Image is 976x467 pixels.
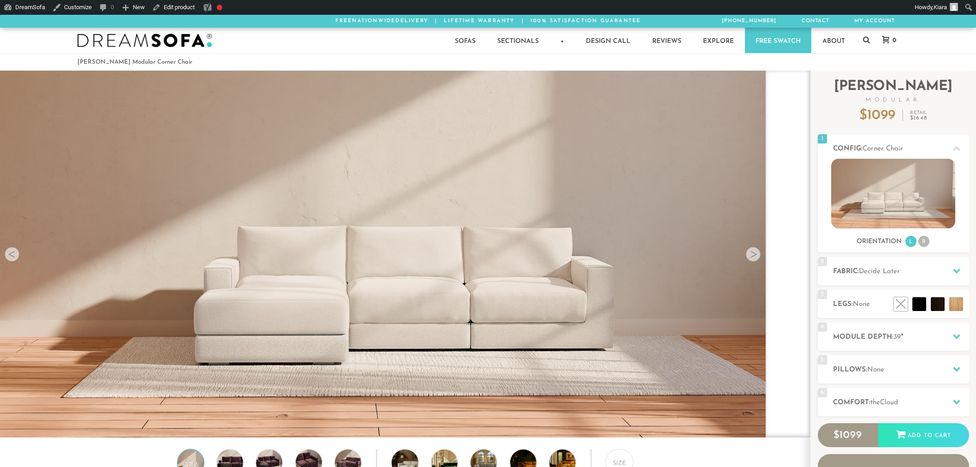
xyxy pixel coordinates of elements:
[352,18,395,24] em: Nationwide
[890,37,896,43] span: 0
[833,365,969,375] h2: Pillows:
[522,18,524,24] span: |
[718,15,780,28] a: [PHONE_NUMBER]
[910,111,927,121] p: Retail
[839,430,862,441] span: 1099
[870,399,880,406] span: the
[833,266,969,277] h2: Fabric:
[575,28,641,53] a: Design Call
[853,301,870,308] span: None
[77,56,192,68] li: [PERSON_NAME] Modular Corner Chair
[818,97,969,103] span: Modular
[68,15,908,28] p: Free Delivery Lifetime Warranty 100% Satisfaction Guarantee
[818,257,827,266] span: 2
[818,290,827,299] span: 3
[487,28,549,53] a: Sectionals
[444,28,486,53] a: Sofas
[905,236,916,247] li: L
[692,28,744,53] a: Explore
[867,108,895,123] span: 1099
[914,115,927,121] span: 1648
[873,36,901,44] a: 0
[798,15,833,28] a: Contact
[859,268,900,275] span: Decide Later
[818,80,969,103] h2: [PERSON_NAME]
[880,399,898,406] span: Cloud
[857,238,902,246] h3: Orientation
[859,109,895,123] p: $
[833,332,969,342] h2: Module Depth: "
[818,323,827,332] span: 4
[818,355,827,365] span: 5
[863,145,903,152] span: Corner Chair
[833,397,969,408] h2: Comfort:
[918,236,929,247] li: R
[833,144,969,154] h2: Config:
[812,28,856,53] a: About
[831,159,955,228] img: landon-sofa-no_legs-no_pillows-1.jpg
[934,4,947,11] span: Kiara
[818,388,827,397] span: 6
[745,28,811,53] a: Free Swatch
[910,115,927,121] em: $
[878,423,969,448] div: Add to Cart
[642,28,692,53] a: Reviews
[77,34,212,48] img: DreamSofa - Inspired By Life, Designed By You
[818,134,827,144] span: 1
[893,334,901,341] span: 39
[867,366,884,373] span: None
[833,299,969,310] h2: Legs:
[851,15,899,28] a: My Account
[435,18,437,24] span: |
[217,5,222,10] div: Focus keyphrase not set
[550,28,575,53] a: +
